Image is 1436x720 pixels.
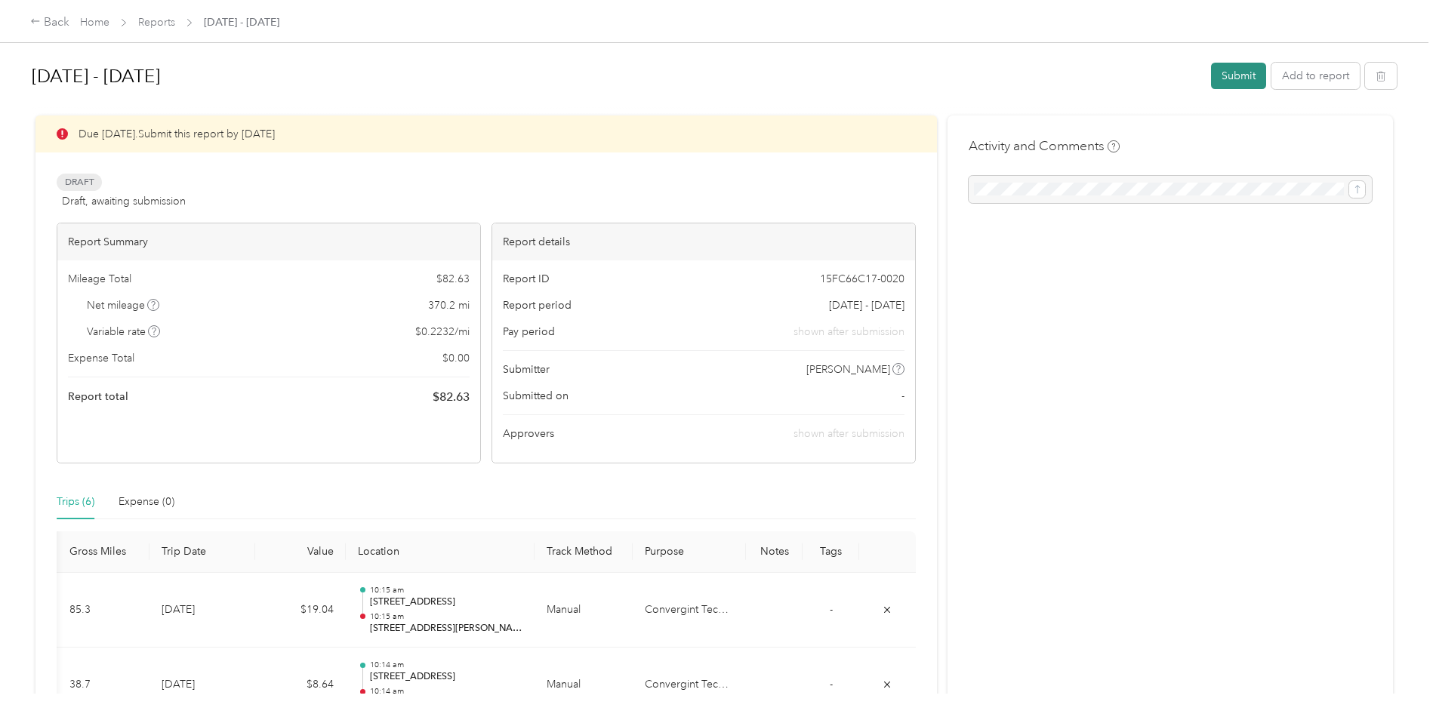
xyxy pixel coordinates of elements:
[57,573,149,648] td: 85.3
[503,426,554,442] span: Approvers
[255,573,346,648] td: $19.04
[793,324,904,340] span: shown after submission
[68,389,128,405] span: Report total
[535,573,633,648] td: Manual
[433,388,470,406] span: $ 82.63
[80,16,109,29] a: Home
[370,660,522,670] p: 10:14 am
[204,14,279,30] span: [DATE] - [DATE]
[830,603,833,616] span: -
[503,297,572,313] span: Report period
[793,427,904,440] span: shown after submission
[370,595,522,609] p: [STREET_ADDRESS]
[830,678,833,691] span: -
[370,670,522,684] p: [STREET_ADDRESS]
[503,362,550,377] span: Submitter
[149,573,255,648] td: [DATE]
[87,324,161,340] span: Variable rate
[149,531,255,573] th: Trip Date
[1271,63,1360,89] button: Add to report
[829,297,904,313] span: [DATE] - [DATE]
[30,14,69,32] div: Back
[901,388,904,404] span: -
[138,16,175,29] a: Reports
[119,494,174,510] div: Expense (0)
[633,531,746,573] th: Purpose
[803,531,859,573] th: Tags
[746,531,803,573] th: Notes
[442,350,470,366] span: $ 0.00
[346,531,535,573] th: Location
[370,622,522,635] p: [STREET_ADDRESS][PERSON_NAME]
[87,297,160,313] span: Net mileage
[428,297,470,313] span: 370.2 mi
[633,573,746,648] td: Convergint Technologies
[255,531,346,573] th: Value
[370,585,522,595] p: 10:15 am
[62,193,186,209] span: Draft, awaiting submission
[415,324,470,340] span: $ 0.2232 / mi
[503,388,569,404] span: Submitted on
[57,531,149,573] th: Gross Miles
[535,531,633,573] th: Track Method
[969,137,1120,155] h4: Activity and Comments
[436,271,470,287] span: $ 82.63
[35,115,937,152] div: Due [DATE]. Submit this report by [DATE]
[370,611,522,622] p: 10:15 am
[1211,63,1266,89] button: Submit
[68,350,134,366] span: Expense Total
[503,324,555,340] span: Pay period
[370,686,522,697] p: 10:14 am
[1351,635,1436,720] iframe: Everlance-gr Chat Button Frame
[57,223,480,260] div: Report Summary
[32,58,1200,94] h1: Aug 1 - 31, 2025
[820,271,904,287] span: 15FC66C17-0020
[57,494,94,510] div: Trips (6)
[68,271,131,287] span: Mileage Total
[806,362,890,377] span: [PERSON_NAME]
[492,223,915,260] div: Report details
[57,174,102,191] span: Draft
[503,271,550,287] span: Report ID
